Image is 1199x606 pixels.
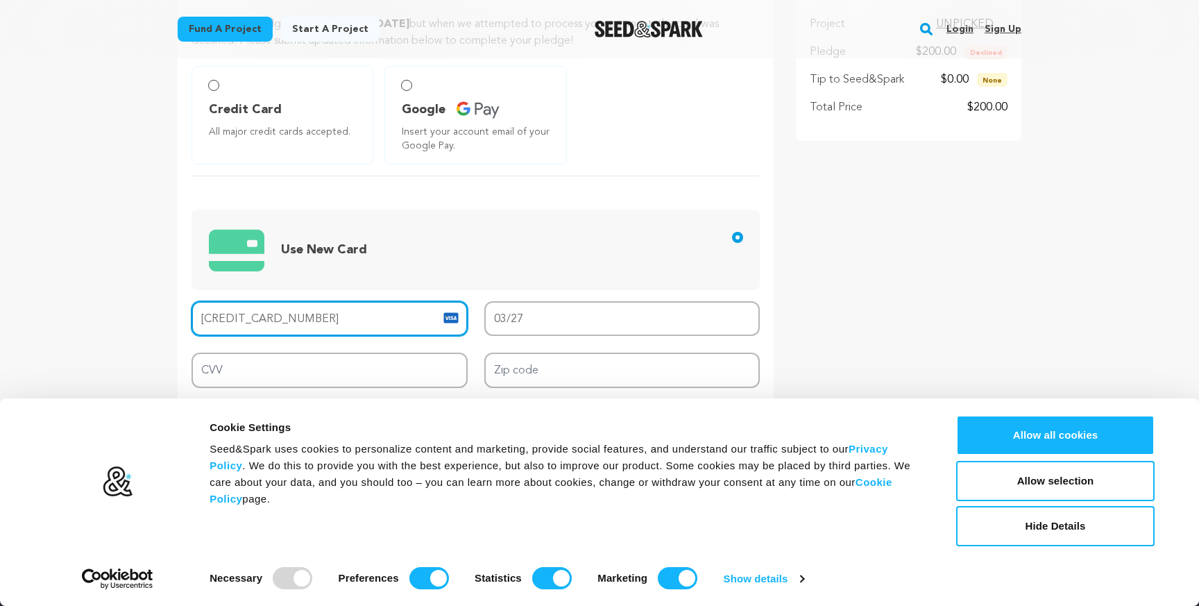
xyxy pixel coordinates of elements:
a: Sign up [985,18,1021,40]
strong: Preferences [339,572,399,584]
p: $200.00 [967,99,1007,116]
button: Allow all cookies [956,415,1155,455]
button: Hide Details [956,506,1155,546]
img: credit card icons [457,101,500,119]
a: Fund a project [178,17,273,42]
strong: Statistics [475,572,522,584]
img: Seed&Spark Logo Dark Mode [595,21,704,37]
p: Total Price [810,99,862,116]
button: Allow selection [956,461,1155,501]
p: Tip to Seed&Spark [810,71,904,88]
span: All major credit cards accepted. [209,125,362,139]
input: Card number [192,301,468,337]
span: None [977,73,1007,87]
img: card icon [443,310,459,326]
input: Zip code [484,353,760,388]
strong: Necessary [210,572,262,584]
span: Google [402,100,445,119]
span: Insert your account email of your Google Pay. [402,125,554,153]
a: Usercentrics Cookiebot - opens in a new window [57,569,178,589]
img: credit card icons [209,221,264,278]
div: Seed&Spark uses cookies to personalize content and marketing, provide social features, and unders... [210,441,925,507]
a: Start a project [281,17,380,42]
span: Use New Card [281,244,367,256]
legend: Consent Selection [209,562,210,562]
input: MM/YY [484,301,760,337]
input: CVV [192,353,468,388]
a: Login [946,18,973,40]
span: $0.00 [941,74,969,85]
span: Credit Card [209,100,282,119]
a: Seed&Spark Homepage [595,21,704,37]
a: Privacy Policy [210,443,888,471]
img: logo [102,466,133,498]
strong: Marketing [597,572,647,584]
a: Show details [724,569,804,589]
div: Cookie Settings [210,419,925,436]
